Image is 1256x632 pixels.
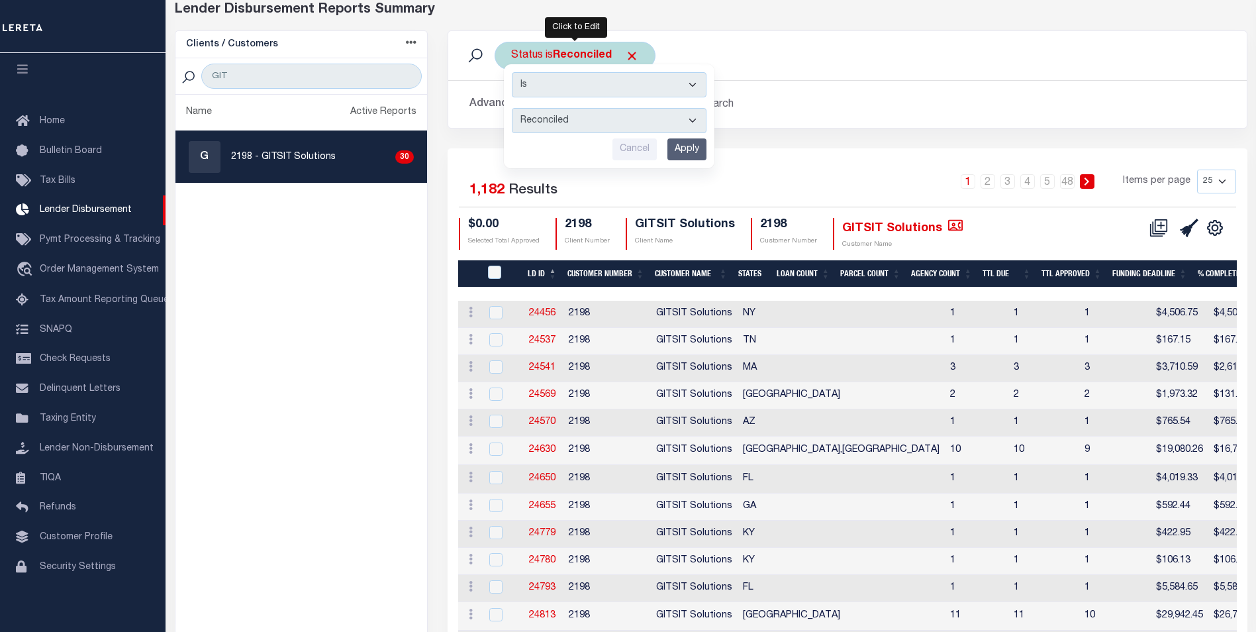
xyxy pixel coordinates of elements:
a: 4 [1020,174,1035,189]
td: 10 [1008,437,1079,465]
th: Ttl Approved: activate to sort column ascending [1036,260,1107,288]
span: Tax Bills [40,176,75,185]
th: LDID [479,260,522,288]
td: $765.54 [1151,409,1208,437]
td: 1 [1079,465,1151,494]
a: 24630 [529,445,556,454]
div: Click to Edit [545,17,607,38]
a: 24541 [529,363,556,372]
td: 1 [1008,465,1079,494]
td: $422.95 [1151,521,1208,548]
th: Ttl Due: activate to sort column ascending [977,260,1036,288]
h4: 2198 [565,218,610,233]
p: Customer Number [760,237,817,246]
td: 2198 [563,409,651,437]
td: 1 [945,301,1008,328]
td: AZ [738,409,945,437]
td: 1 [945,575,1008,602]
a: 24650 [529,474,556,483]
td: GA [738,494,945,521]
input: Apply [667,138,706,160]
td: GITSIT Solutions [651,521,738,548]
td: 1 [1079,409,1151,437]
td: 3 [945,355,1008,382]
th: Loan Count: activate to sort column ascending [771,260,835,288]
p: Selected Total Approved [468,237,540,246]
td: GITSIT Solutions [651,301,738,328]
span: Home [40,117,65,126]
td: 11 [1008,602,1079,631]
th: Funding Deadline: activate to sort column ascending [1107,260,1192,288]
td: 1 [945,548,1008,575]
td: GITSIT Solutions [651,409,738,437]
a: 24779 [529,529,556,538]
td: 1 [1008,548,1079,575]
td: GITSIT Solutions [651,355,738,382]
td: GITSIT Solutions [651,465,738,494]
td: 2198 [563,602,651,631]
td: 1 [1079,328,1151,355]
a: 24456 [529,309,556,318]
td: 2198 [563,328,651,355]
th: LD ID: activate to sort column descending [522,260,562,288]
td: FL [738,575,945,602]
td: 3 [1008,355,1079,382]
span: Order Management System [40,265,159,274]
span: Customer Profile [40,533,113,542]
div: Active Reports [350,105,416,120]
td: 2 [1008,382,1079,409]
td: KY [738,521,945,548]
span: Bulletin Board [40,146,102,156]
th: States [733,260,772,288]
td: 2198 [563,548,651,575]
span: Click to Remove [625,49,639,63]
td: GITSIT Solutions [651,328,738,355]
td: $19,080.26 [1151,437,1208,465]
p: Client Number [565,237,610,246]
span: Lender Disbursement [40,205,132,215]
span: Delinquent Letters [40,384,121,394]
td: 1 [1008,301,1079,328]
td: $4,019.33 [1151,465,1208,494]
td: 1 [945,328,1008,355]
td: 1 [945,409,1008,437]
p: Client Name [635,237,735,246]
td: 2198 [563,301,651,328]
span: Lender Non-Disbursement [40,444,154,453]
td: 1 [1079,548,1151,575]
span: Security Settings [40,562,116,572]
h4: GITSIT Solutions [842,218,963,236]
td: GITSIT Solutions [651,382,738,409]
td: 2198 [563,465,651,494]
td: 2198 [563,575,651,602]
span: Items per page [1123,174,1190,189]
td: 11 [945,602,1008,631]
td: 1 [945,465,1008,494]
td: 2 [1079,382,1151,409]
span: Refunds [40,503,76,512]
td: 1 [1008,328,1079,355]
td: 1 [945,494,1008,521]
a: 2 [981,174,995,189]
span: SNAPQ [40,325,72,334]
a: 1 [961,174,975,189]
td: $1,973.32 [1151,382,1208,409]
td: 2198 [563,521,651,548]
label: Results [508,180,557,201]
td: 2198 [563,437,651,465]
a: 5 [1040,174,1055,189]
th: Parcel Count: activate to sort column ascending [835,260,906,288]
a: 24537 [529,336,556,345]
b: Reconciled [553,50,612,61]
td: KY [738,548,945,575]
input: Cancel [612,138,657,160]
td: [GEOGRAPHIC_DATA] [738,602,945,631]
td: TN [738,328,945,355]
span: 1,182 [469,184,505,197]
th: Agency Count: activate to sort column ascending [906,260,977,288]
td: $167.15 [1151,328,1208,355]
div: Name [186,105,212,120]
td: 1 [1008,494,1079,521]
h4: 2198 [760,218,817,233]
td: $106.13 [1151,548,1208,575]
